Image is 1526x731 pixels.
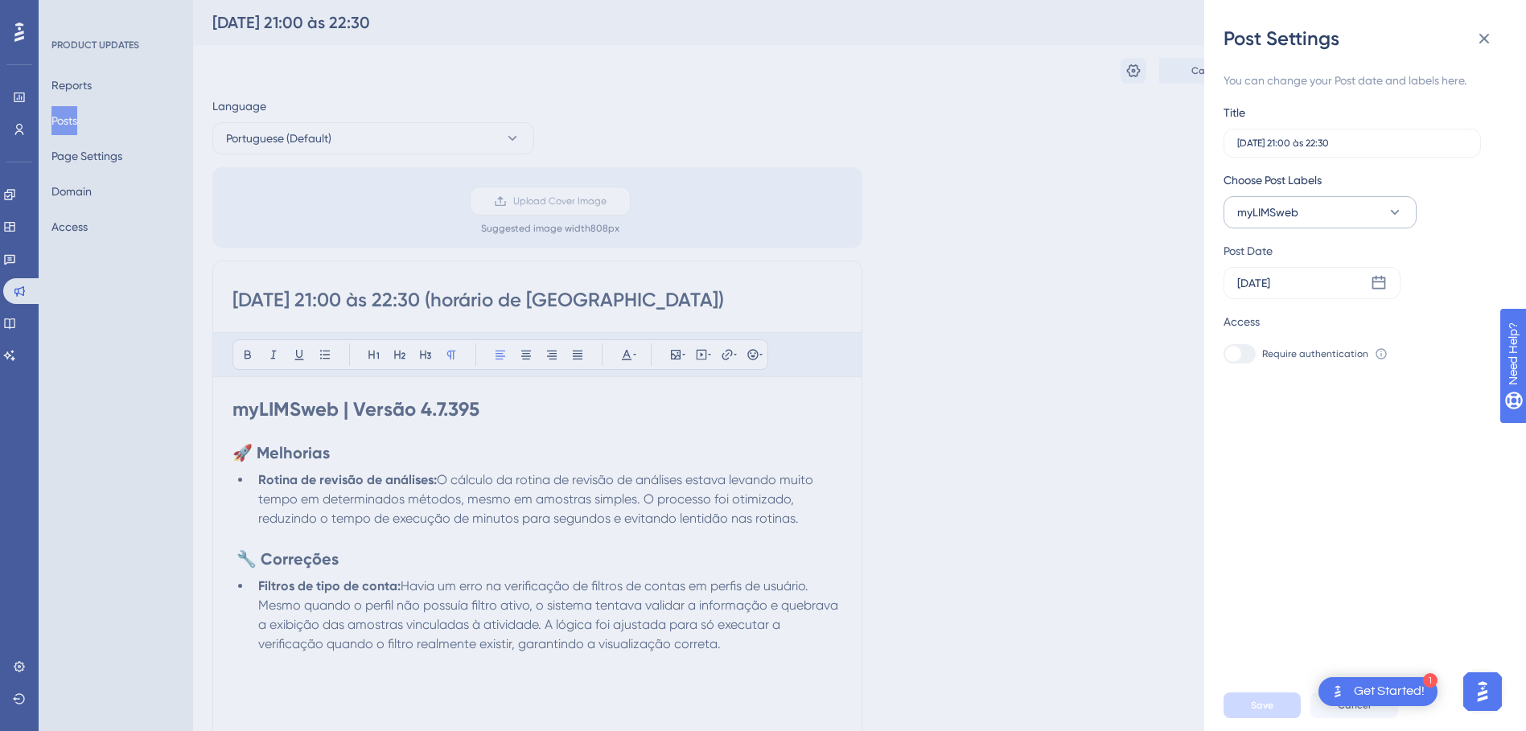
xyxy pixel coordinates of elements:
div: Post Date [1224,241,1486,261]
button: Save [1224,692,1301,718]
input: Type the value [1237,138,1467,149]
div: Get Started! [1354,683,1425,700]
div: Open Get Started! checklist, remaining modules: 1 [1318,677,1438,706]
div: Title [1224,103,1245,122]
button: myLIMSweb [1224,196,1417,228]
span: Need Help? [38,4,101,23]
div: [DATE] [1237,273,1270,293]
img: launcher-image-alternative-text [1328,682,1347,701]
span: Save [1251,699,1273,712]
div: Post Settings [1224,26,1507,51]
button: Cancel [1310,692,1398,718]
div: Access [1224,312,1260,331]
div: 1 [1423,673,1438,688]
iframe: UserGuiding AI Assistant Launcher [1458,667,1507,716]
div: You can change your Post date and labels here. [1224,71,1494,90]
span: Choose Post Labels [1224,170,1322,190]
span: Require authentication [1262,347,1368,360]
span: myLIMSweb [1237,203,1298,222]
